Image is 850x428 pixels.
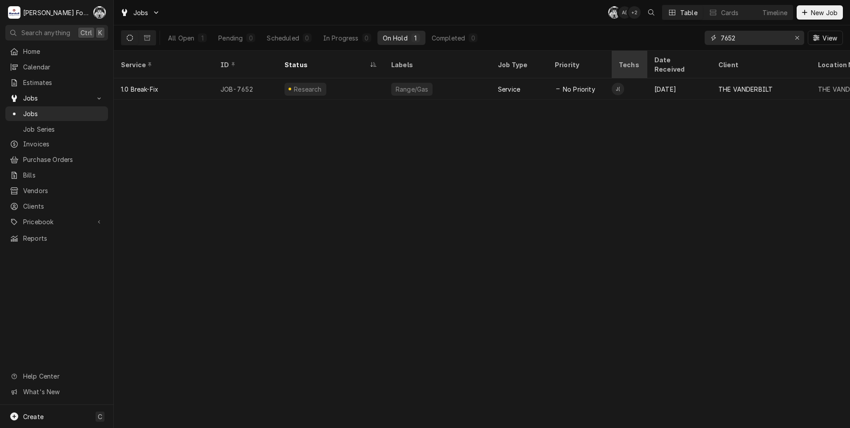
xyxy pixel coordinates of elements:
div: 0 [305,33,310,43]
span: Jobs [133,8,148,17]
div: Labels [391,60,484,69]
a: Jobs [5,106,108,121]
a: Reports [5,231,108,246]
button: Search anythingCtrlK [5,25,108,40]
div: Date Received [654,55,702,74]
div: [DATE] [647,78,711,100]
div: Priority [555,60,603,69]
button: New Job [797,5,843,20]
div: Marshall Food Equipment Service's Avatar [8,6,20,19]
div: Job Type [498,60,541,69]
a: Invoices [5,137,108,151]
a: Job Series [5,122,108,137]
a: Go to What's New [5,384,108,399]
span: Jobs [23,93,90,103]
div: Research [293,85,323,94]
span: Help Center [23,371,103,381]
div: Chris Murphy (103)'s Avatar [608,6,621,19]
input: Keyword search [721,31,787,45]
span: Pricebook [23,217,90,226]
a: Go to Jobs [116,5,164,20]
div: Cards [721,8,739,17]
div: Range/Gas [395,85,429,94]
span: Reports [23,234,104,243]
div: J( [612,83,624,95]
span: Estimates [23,78,104,87]
div: Client [718,60,802,69]
div: Techs [619,60,640,69]
div: 1 [200,33,205,43]
button: View [808,31,843,45]
div: Chris Murphy (103)'s Avatar [93,6,106,19]
span: C [98,412,102,421]
span: What's New [23,387,103,396]
div: Scheduled [267,33,299,43]
span: Clients [23,202,104,211]
span: Calendar [23,62,104,72]
div: Aldo Testa (2)'s Avatar [618,6,631,19]
button: Open search [644,5,658,20]
span: View [821,33,839,43]
div: C( [93,6,106,19]
div: Table [680,8,698,17]
span: Bills [23,170,104,180]
div: [PERSON_NAME] Food Equipment Service [23,8,88,17]
a: Purchase Orders [5,152,108,167]
div: JOB-7652 [213,78,277,100]
a: Estimates [5,75,108,90]
div: Completed [432,33,465,43]
div: ID [221,60,269,69]
a: Go to Pricebook [5,214,108,229]
span: Invoices [23,139,104,149]
span: Ctrl [80,28,92,37]
div: Jose DeMelo (37)'s Avatar [612,83,624,95]
div: M [8,6,20,19]
a: Go to Jobs [5,91,108,105]
a: Home [5,44,108,59]
div: Service [121,60,204,69]
span: Vendors [23,186,104,195]
span: Jobs [23,109,104,118]
div: Service [498,85,520,94]
div: In Progress [323,33,359,43]
a: Clients [5,199,108,214]
div: Timeline [762,8,787,17]
button: Erase input [790,31,804,45]
div: Pending [218,33,243,43]
div: 0 [364,33,369,43]
a: Vendors [5,183,108,198]
span: New Job [809,8,839,17]
div: + 2 [628,6,641,19]
a: Calendar [5,60,108,74]
div: A( [618,6,631,19]
div: Status [285,60,368,69]
div: THE VANDERBILT [718,85,773,94]
div: 1 [413,33,418,43]
a: Go to Help Center [5,369,108,384]
a: Bills [5,168,108,182]
span: K [98,28,102,37]
span: Job Series [23,125,104,134]
div: 1.0 Break-Fix [121,85,158,94]
div: All Open [168,33,194,43]
span: Home [23,47,104,56]
span: No Priority [563,85,595,94]
span: Create [23,413,44,420]
div: C( [608,6,621,19]
div: 0 [470,33,476,43]
span: Purchase Orders [23,155,104,164]
div: On Hold [383,33,408,43]
div: 0 [248,33,253,43]
span: Search anything [21,28,70,37]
